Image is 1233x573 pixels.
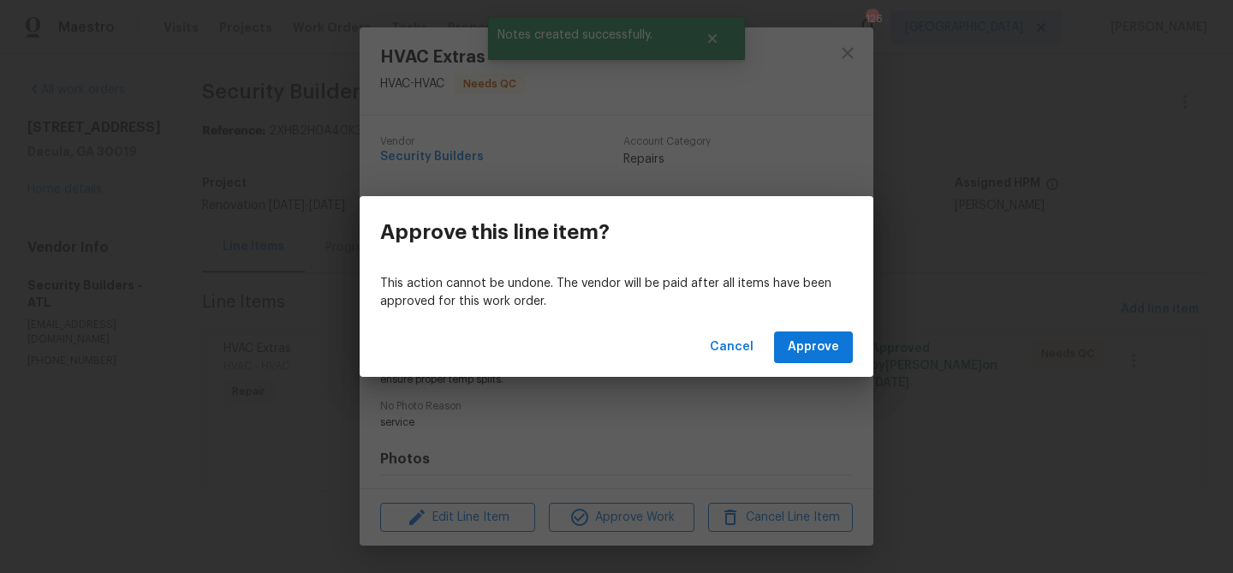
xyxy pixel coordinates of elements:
p: This action cannot be undone. The vendor will be paid after all items have been approved for this... [380,275,853,311]
h3: Approve this line item? [380,220,610,244]
button: Approve [774,331,853,363]
span: Approve [788,337,839,358]
button: Cancel [703,331,760,363]
span: Cancel [710,337,753,358]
